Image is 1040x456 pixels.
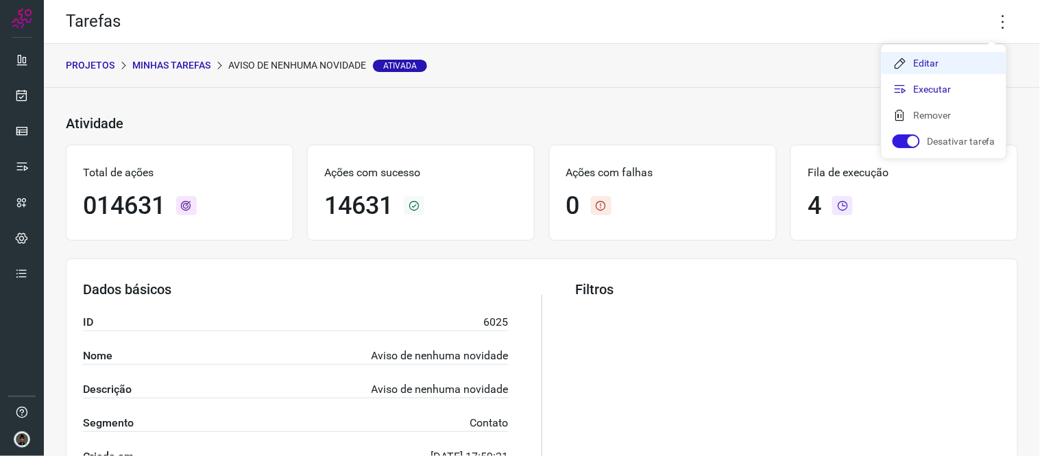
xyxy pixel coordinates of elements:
h1: 0 [566,191,580,221]
p: PROJETOS [66,58,114,73]
label: Nome [83,348,112,364]
label: ID [83,314,93,331]
img: d44150f10045ac5288e451a80f22ca79.png [14,431,30,448]
p: Aviso de nenhuma novidade [372,381,509,398]
h2: Tarefas [66,12,121,32]
li: Executar [882,78,1006,100]
p: Ações com sucesso [324,165,518,181]
p: 6025 [484,314,509,331]
h1: 14631 [324,191,393,221]
label: Descrição [83,381,132,398]
img: Logo [12,8,32,29]
li: Editar [882,52,1006,74]
h3: Dados básicos [83,281,509,298]
h3: Filtros [575,281,1001,298]
p: Aviso de nenhuma novidade [372,348,509,364]
p: Fila de execução [808,165,1001,181]
h1: 4 [808,191,821,221]
li: Remover [882,104,1006,126]
p: Aviso de nenhuma novidade [228,58,427,73]
span: Ativada [373,60,427,72]
h1: 014631 [83,191,165,221]
p: Total de ações [83,165,276,181]
p: Minhas Tarefas [132,58,210,73]
label: Segmento [83,415,134,431]
li: Desativar tarefa [882,130,1006,152]
p: Contato [470,415,509,431]
h3: Atividade [66,115,123,132]
p: Ações com falhas [566,165,760,181]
